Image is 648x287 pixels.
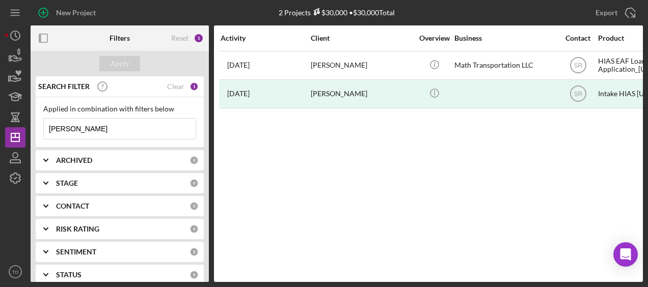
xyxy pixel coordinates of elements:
[454,52,556,79] div: Math Transportation LLC
[190,270,199,279] div: 0
[190,156,199,165] div: 0
[454,34,556,42] div: Business
[99,56,140,71] button: Apply
[585,3,643,23] button: Export
[110,34,130,42] b: Filters
[38,82,90,91] b: SEARCH FILTER
[171,34,188,42] div: Reset
[31,3,106,23] button: New Project
[311,34,413,42] div: Client
[311,80,413,107] div: [PERSON_NAME]
[194,33,204,43] div: 1
[167,82,184,91] div: Clear
[43,105,196,113] div: Applied in combination with filters below
[56,179,78,187] b: STAGE
[415,34,453,42] div: Overview
[311,52,413,79] div: [PERSON_NAME]
[613,242,638,267] div: Open Intercom Messenger
[56,3,96,23] div: New Project
[190,179,199,188] div: 0
[190,247,199,256] div: 0
[227,61,250,69] time: 2025-07-30 20:11
[596,3,617,23] div: Export
[574,62,582,69] text: SR
[227,90,250,98] time: 2025-06-23 15:26
[111,56,129,71] div: Apply
[311,8,347,17] div: $30,000
[221,34,310,42] div: Activity
[56,248,96,256] b: SENTIMENT
[56,202,89,210] b: CONTACT
[56,156,92,164] b: ARCHIVED
[559,34,597,42] div: Contact
[12,269,19,275] text: TD
[190,82,199,91] div: 1
[56,225,99,233] b: RISK RATING
[56,271,82,279] b: STATUS
[190,224,199,234] div: 0
[190,202,199,211] div: 0
[279,8,395,17] div: 2 Projects • $30,000 Total
[5,262,25,282] button: TD
[574,91,582,98] text: SR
